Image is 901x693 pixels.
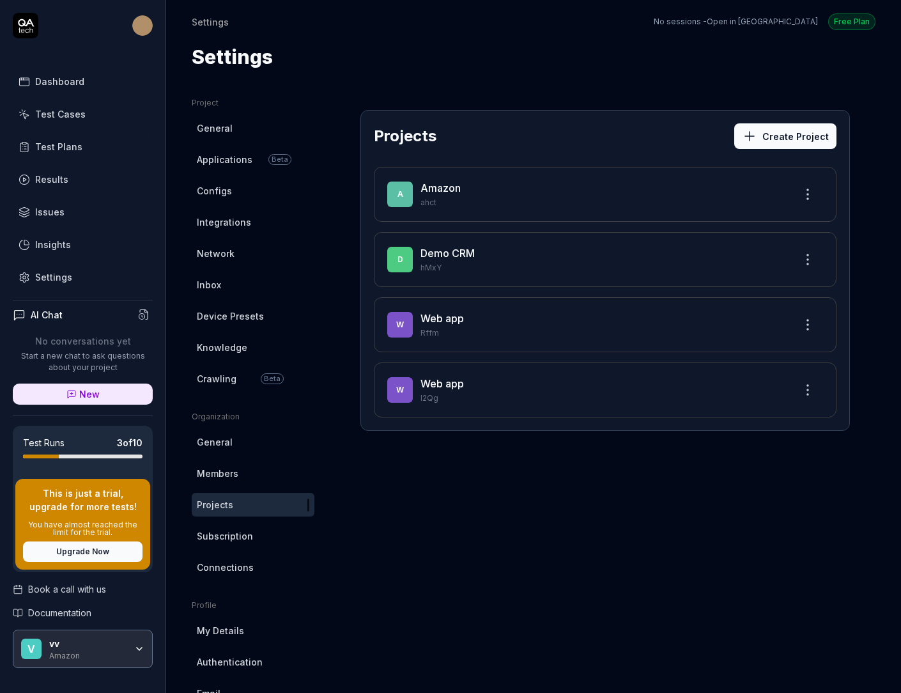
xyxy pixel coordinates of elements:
[13,167,153,192] a: Results
[654,17,707,26] span: No sessions -
[197,561,254,574] span: Connections
[79,387,100,401] span: New
[35,238,71,251] div: Insights
[192,524,314,548] a: Subscription
[192,116,314,140] a: General
[13,134,153,159] a: Test Plans
[35,107,86,121] div: Test Cases
[35,173,68,186] div: Results
[192,43,273,72] h1: Settings
[192,556,314,579] a: Connections
[13,265,153,290] a: Settings
[420,312,464,325] a: Web app
[387,182,413,207] span: A
[192,493,314,517] a: Projects
[23,541,142,562] button: Upgrade Now
[420,197,785,208] p: ahct
[192,97,314,109] div: Project
[192,148,314,171] a: ApplicationsBeta
[35,75,84,88] div: Dashboard
[654,16,818,27] a: No sessions -Open in [GEOGRAPHIC_DATA]
[420,393,785,404] p: l2Qg
[13,69,153,94] a: Dashboard
[21,639,42,659] span: v
[13,582,153,596] a: Book a call with us
[192,210,314,234] a: Integrations
[197,655,263,669] span: Authentication
[49,650,126,660] div: Amazon
[192,304,314,328] a: Device Presets
[420,327,785,339] p: Rffm
[197,467,238,480] span: Members
[192,336,314,359] a: Knowledge
[23,521,142,536] p: You have almost reached the limit for the trial.
[197,372,236,385] span: Crawling
[192,242,314,265] a: Network
[387,377,413,403] span: W
[192,411,314,423] div: Organization
[28,582,106,596] span: Book a call with us
[387,312,413,338] span: W
[197,498,233,511] span: Projects
[23,437,65,449] h5: Test Runs
[35,140,82,153] div: Test Plans
[117,436,142,449] span: 3 of 10
[734,123,836,149] button: Create Project
[192,462,314,485] a: Members
[197,184,232,198] span: Configs
[197,341,247,354] span: Knowledge
[192,650,314,674] a: Authentication
[13,199,153,224] a: Issues
[13,232,153,257] a: Insights
[28,606,91,619] span: Documentation
[197,247,235,260] span: Network
[192,15,229,28] div: Settings
[197,121,233,135] span: General
[197,153,252,166] span: Applications
[13,350,153,373] p: Start a new chat to ask questions about your project
[13,384,153,405] a: New
[192,273,314,297] a: Inbox
[197,278,221,292] span: Inbox
[35,205,65,219] div: Issues
[420,182,461,194] a: Amazon
[197,435,233,449] span: General
[192,430,314,454] a: General
[35,270,72,284] div: Settings
[192,179,314,203] a: Configs
[197,309,264,323] span: Device Presets
[192,619,314,642] a: My Details
[197,529,253,543] span: Subscription
[268,154,291,165] span: Beta
[828,13,875,30] button: Free Plan
[420,247,475,260] a: Demo CRM
[197,215,251,229] span: Integrations
[192,600,314,611] div: Profile
[13,334,153,348] p: No conversations yet
[49,638,126,650] div: vv
[197,624,244,637] span: My Details
[374,125,436,148] h2: Projects
[420,262,785,274] p: hMxY
[387,247,413,272] span: D
[192,367,314,391] a: CrawlingBeta
[420,377,464,390] a: Web app
[31,308,63,322] h4: AI Chat
[23,487,142,513] p: This is just a trial, upgrade for more tests!
[13,630,153,668] button: vvvAmazon
[13,102,153,127] a: Test Cases
[261,373,284,384] span: Beta
[13,606,153,619] a: Documentation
